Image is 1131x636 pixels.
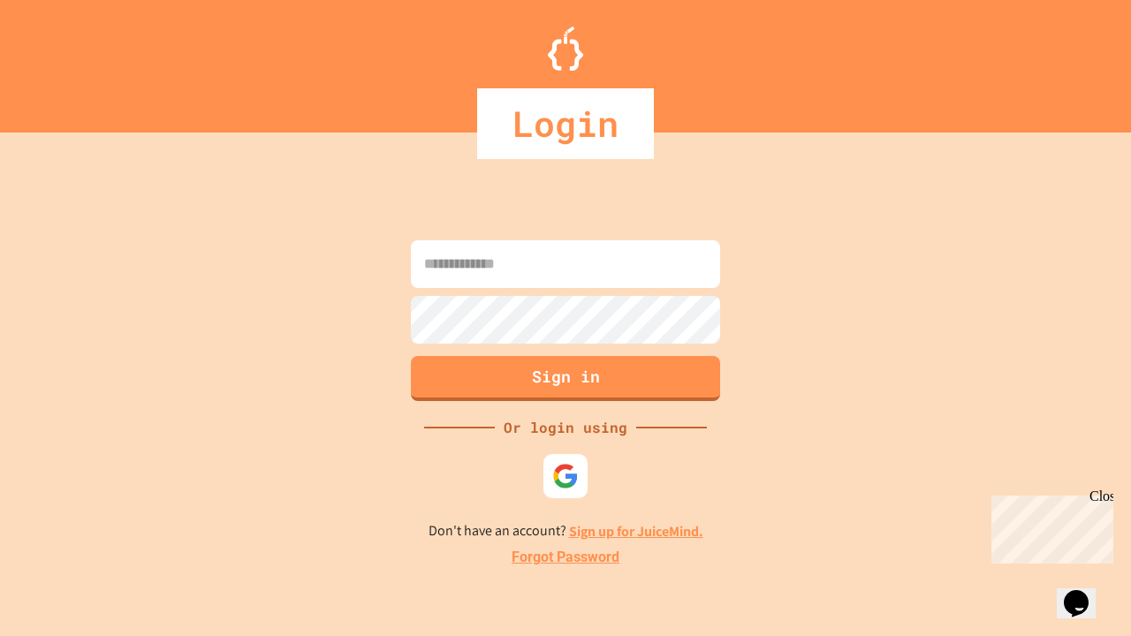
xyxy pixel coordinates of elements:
button: Sign in [411,356,720,401]
img: google-icon.svg [552,463,579,489]
img: Logo.svg [548,26,583,71]
a: Forgot Password [512,547,619,568]
div: Chat with us now!Close [7,7,122,112]
iframe: chat widget [984,488,1113,564]
iframe: chat widget [1057,565,1113,618]
div: Login [477,88,654,159]
a: Sign up for JuiceMind. [569,522,703,541]
div: Or login using [495,417,636,438]
p: Don't have an account? [429,520,703,542]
